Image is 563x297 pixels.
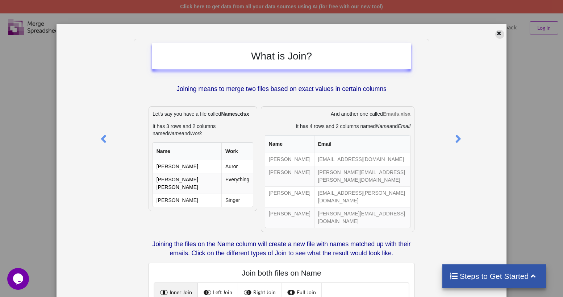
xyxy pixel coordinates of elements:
td: Auror [221,160,253,173]
th: Name [265,135,314,153]
b: Names.xlsx [221,111,249,117]
h2: What is Join? [159,50,404,62]
td: [PERSON_NAME] [265,207,314,228]
td: [PERSON_NAME] [153,160,221,173]
p: Joining means to merge two files based on exact values in certain columns [152,84,411,94]
i: Name [168,131,182,136]
th: Name [153,143,221,160]
i: Email [398,123,410,129]
td: [PERSON_NAME][EMAIL_ADDRESS][DOMAIN_NAME] [314,207,410,228]
p: Let's say you have a file called [153,110,253,117]
i: Work [190,131,202,136]
td: [EMAIL_ADDRESS][DOMAIN_NAME] [314,153,410,166]
i: Name [376,123,389,129]
td: [PERSON_NAME] [265,153,314,166]
td: [PERSON_NAME] [153,194,221,207]
td: [EMAIL_ADDRESS][PERSON_NAME][DOMAIN_NAME] [314,186,410,207]
iframe: chat widget [7,268,30,290]
th: Email [314,135,410,153]
b: Emails.xlsx [383,111,410,117]
td: [PERSON_NAME] [265,166,314,186]
p: And another one called [265,110,410,117]
p: It has 4 rows and 2 columns named and [265,123,410,130]
h4: Join both files on Name [154,268,409,277]
p: It has 3 rows and 2 columns named and [153,123,253,137]
td: [PERSON_NAME] [PERSON_NAME] [153,173,221,194]
td: Singer [221,194,253,207]
td: Everything [221,173,253,194]
td: [PERSON_NAME] [265,186,314,207]
th: Work [221,143,253,160]
td: [PERSON_NAME][EMAIL_ADDRESS][PERSON_NAME][DOMAIN_NAME] [314,166,410,186]
h4: Steps to Get Started [450,272,539,281]
p: Joining the files on the Name column will create a new file with names matched up with their emai... [149,240,414,258]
